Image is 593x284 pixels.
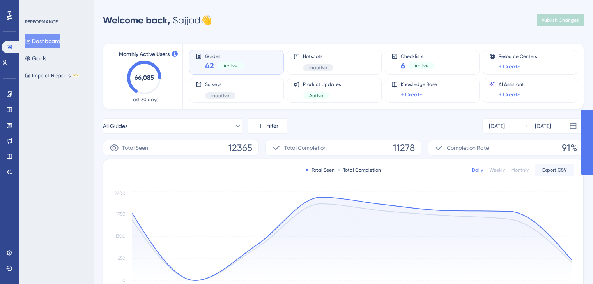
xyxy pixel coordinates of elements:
[401,53,435,59] span: Checklists
[284,143,327,153] span: Total Completion
[25,19,58,25] div: PERFORMANCE
[306,167,335,173] div: Total Seen
[72,74,79,77] div: BETA
[535,164,574,176] button: Export CSV
[205,81,235,88] span: Surveys
[472,167,483,173] div: Daily
[499,53,537,60] span: Resource Centers
[122,143,148,153] span: Total Seen
[135,74,154,81] text: 66,085
[103,14,212,26] div: Sajjad 👋
[303,53,333,60] span: Hotspots
[393,142,415,154] span: 11278
[338,167,381,173] div: Total Completion
[542,17,579,23] span: Publish Changes
[25,34,60,48] button: Dashboard
[103,14,170,26] span: Welcome back,
[122,278,126,283] tspan: 0
[542,167,567,173] span: Export CSV
[103,121,127,131] span: All Guides
[562,142,577,154] span: 91%
[537,14,584,26] button: Publish Changes
[414,63,428,69] span: Active
[223,63,237,69] span: Active
[119,50,170,59] span: Monthly Active Users
[489,121,505,131] div: [DATE]
[401,81,437,88] span: Knowledge Base
[115,191,126,196] tspan: 2600
[103,118,242,134] button: All Guides
[131,96,158,103] span: Last 30 days
[499,90,520,99] a: + Create
[211,93,229,99] span: Inactive
[309,93,323,99] span: Active
[205,60,214,71] span: 42
[447,143,489,153] span: Completion Rate
[303,81,341,88] span: Product Updates
[266,121,278,131] span: Filter
[115,233,126,239] tspan: 1300
[248,118,287,134] button: Filter
[118,256,126,261] tspan: 650
[205,53,244,59] span: Guides
[401,90,423,99] a: + Create
[309,65,327,71] span: Inactive
[511,167,529,173] div: Monthly
[25,68,79,82] button: Impact ReportsBETA
[116,211,126,217] tspan: 1950
[499,62,520,71] a: + Create
[25,51,46,65] button: Goals
[499,81,524,88] span: AI Assistant
[560,253,584,277] iframe: UserGuiding AI Assistant Launcher
[535,121,551,131] div: [DATE]
[489,167,505,173] div: Weekly
[228,142,252,154] span: 12365
[401,60,405,71] span: 6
